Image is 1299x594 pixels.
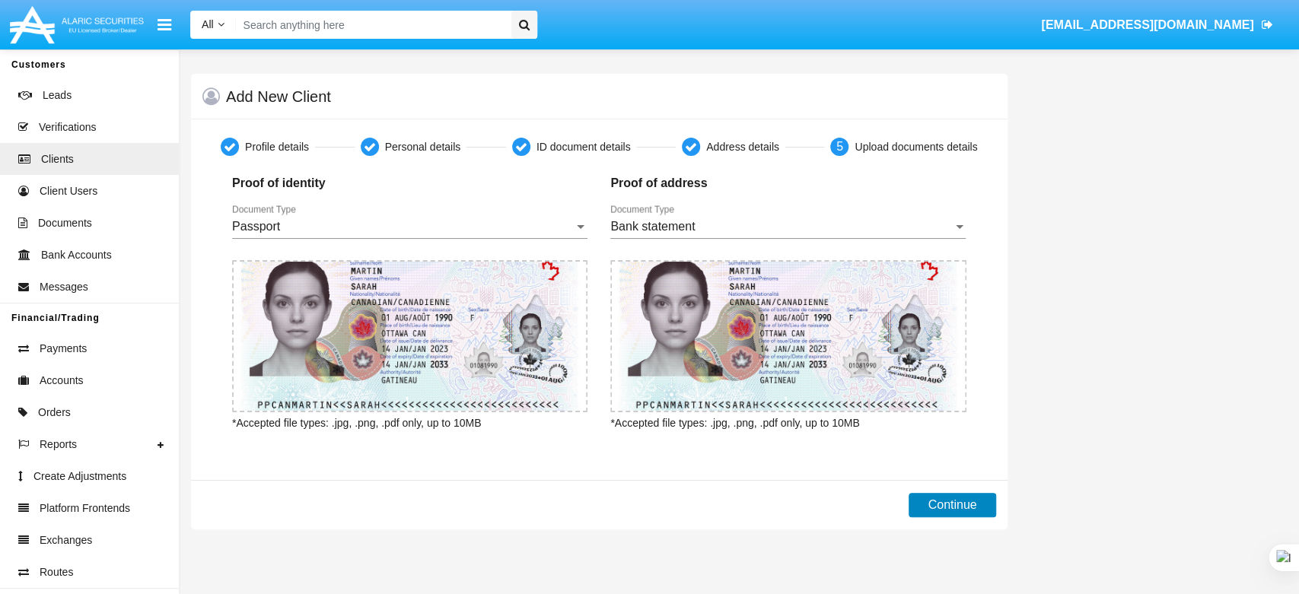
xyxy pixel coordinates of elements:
span: Leads [43,87,72,103]
a: All [190,17,236,33]
span: All [202,18,214,30]
p: *Accepted file types: .jpg, .png, .pdf only, up to 10MB [232,415,587,431]
span: Platform Frontends [40,500,130,516]
a: [EMAIL_ADDRESS][DOMAIN_NAME] [1034,4,1280,46]
span: Create Adjustments [33,469,126,484]
button: Continue [909,493,995,517]
span: Routes [40,564,73,580]
span: Documents [38,215,92,231]
span: Bank statement [610,220,695,233]
span: Messages [40,279,88,295]
img: Logo image [8,2,146,47]
div: Upload documents details [855,139,977,155]
p: Proof of address [610,174,808,192]
div: Address details [706,139,779,155]
span: Clients [41,151,74,167]
span: Passport [232,220,280,233]
span: Client Users [40,183,97,199]
span: Payments [40,341,87,357]
h5: Add New Client [226,91,331,103]
span: Orders [38,405,71,421]
span: Verifications [39,119,96,135]
span: [EMAIL_ADDRESS][DOMAIN_NAME] [1041,18,1253,31]
p: *Accepted file types: .jpg, .png, .pdf only, up to 10MB [610,415,966,431]
div: Personal details [385,139,461,155]
div: Profile details [245,139,309,155]
span: Accounts [40,373,84,389]
p: Proof of identity [232,174,430,192]
span: Bank Accounts [41,247,112,263]
span: Reports [40,437,77,453]
span: 5 [836,140,843,153]
input: Search [236,11,506,39]
span: Exchanges [40,532,92,548]
div: ID document details [536,139,631,155]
